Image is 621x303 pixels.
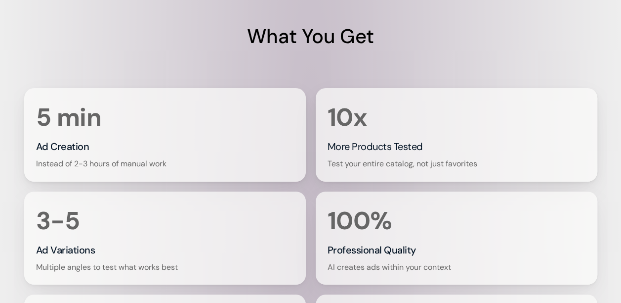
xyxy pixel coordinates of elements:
strong: 100% [328,204,392,237]
p: AI creates ads within your context [328,262,451,273]
p: Test your entire catalog, not just favorites [328,158,477,169]
h3: Professional Quality [328,243,585,257]
p: Multiple angles to test what works best [36,262,178,273]
p: Instead of 2-3 hours of manual work [36,158,166,169]
strong: 5 min [36,101,102,134]
h3: Ad Creation [36,140,89,153]
strong: 10x [328,101,368,134]
h3: Ad Variations [36,243,294,257]
h1: What You Get [44,22,578,50]
h3: More Products Tested [328,140,585,153]
strong: 3-5 [36,204,80,237]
